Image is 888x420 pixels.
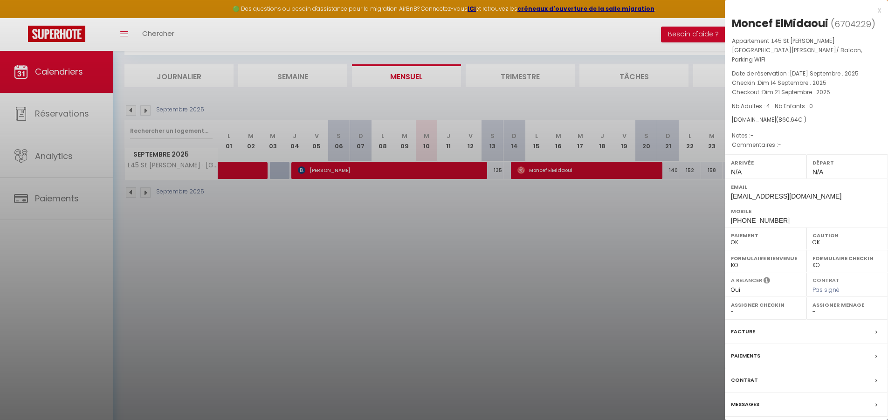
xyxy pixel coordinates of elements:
label: Messages [731,399,759,409]
span: 860.64 [778,116,798,124]
span: ( € ) [776,116,806,124]
p: Checkin : [732,78,881,88]
span: Dim 14 Septembre . 2025 [758,79,826,87]
label: A relancer [731,276,762,284]
span: Dim 21 Septembre . 2025 [762,88,830,96]
label: Facture [731,327,755,337]
p: Appartement : [732,36,881,64]
label: Assigner Menage [812,300,882,310]
span: N/A [812,168,823,176]
span: [PHONE_NUMBER] [731,217,790,224]
div: x [725,5,881,16]
label: Mobile [731,207,882,216]
p: Commentaires : [732,140,881,150]
label: Contrat [731,375,758,385]
div: [DOMAIN_NAME] [732,116,881,124]
label: Arrivée [731,158,800,167]
label: Assigner Checkin [731,300,800,310]
span: - [778,141,781,149]
span: [DATE] Septembre . 2025 [790,69,859,77]
p: Checkout : [732,88,881,97]
span: [EMAIL_ADDRESS][DOMAIN_NAME] [731,193,841,200]
p: Notes : [732,131,881,140]
span: Nb Adultes : 4 - [732,102,813,110]
span: L45 St [PERSON_NAME] · [GEOGRAPHIC_DATA][PERSON_NAME]/ Balcon, Parking WIFI [732,37,862,63]
label: Départ [812,158,882,167]
p: Date de réservation : [732,69,881,78]
span: 6704229 [834,18,871,30]
label: Formulaire Checkin [812,254,882,263]
span: N/A [731,168,742,176]
label: Paiements [731,351,760,361]
span: - [750,131,754,139]
i: Sélectionner OUI si vous souhaiter envoyer les séquences de messages post-checkout [764,276,770,287]
label: Caution [812,231,882,240]
div: Moncef ElMidaoui [732,16,828,31]
label: Email [731,182,882,192]
label: Paiement [731,231,800,240]
label: Formulaire Bienvenue [731,254,800,263]
label: Contrat [812,276,840,282]
span: Nb Enfants : 0 [775,102,813,110]
span: ( ) [831,17,875,30]
span: Pas signé [812,286,840,294]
